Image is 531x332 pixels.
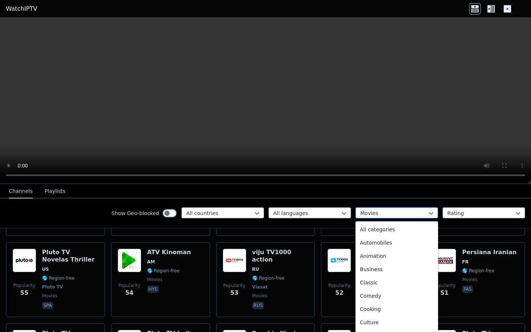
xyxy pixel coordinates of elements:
img: ATV Kinoman [118,249,141,272]
span: movies [252,293,268,299]
div: Automobiles [355,236,438,249]
div: Cooking [355,302,438,316]
span: movies [462,277,478,283]
div: Classic [355,276,438,289]
span: 🌎 Region-free [462,268,494,274]
p: hye [147,286,159,293]
span: FR [462,259,468,265]
span: US [42,266,49,272]
div: Business [355,263,438,276]
div: Comedy [355,289,438,302]
span: Popularity [118,283,140,288]
button: Playlists [45,184,66,198]
h6: Persiana Iranian [462,249,517,256]
h6: viju TV1000 action [252,249,309,263]
div: All categories [355,223,438,236]
img: Pluto TV Novelas Thriller [13,249,36,272]
span: 51 [440,288,448,297]
span: Popularity [13,283,35,288]
button: Channels [9,184,33,198]
label: Show Geo-blocked [111,210,159,217]
span: 55 [20,288,28,297]
span: 🌎 Region-free [147,268,180,274]
span: 🌎 Region-free [42,275,74,281]
span: movies [42,293,58,299]
span: 54 [125,288,133,297]
span: Viasat [252,284,268,290]
span: AM [147,259,155,265]
div: Animation [355,249,438,263]
h6: Pluto TV Novelas Thriller [42,249,98,263]
span: 52 [335,288,343,297]
div: Culture [355,316,438,329]
span: Popularity [223,283,246,288]
span: Pluto TV [42,284,63,290]
span: Popularity [328,283,350,288]
p: spa [42,302,53,309]
p: rus [252,302,264,309]
p: fas [462,286,473,293]
img: viju TV1000 action [223,249,246,272]
h6: ATV Kinoman [147,249,191,256]
span: movies [147,277,163,283]
span: RU [252,266,259,272]
span: Popularity [433,283,455,288]
img: viju TV1000 russkoe [327,249,351,272]
span: 🌎 Region-free [252,275,285,281]
img: Persiana Iranian [433,249,456,272]
a: WatchIPTV [6,4,37,13]
span: 53 [230,288,238,297]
